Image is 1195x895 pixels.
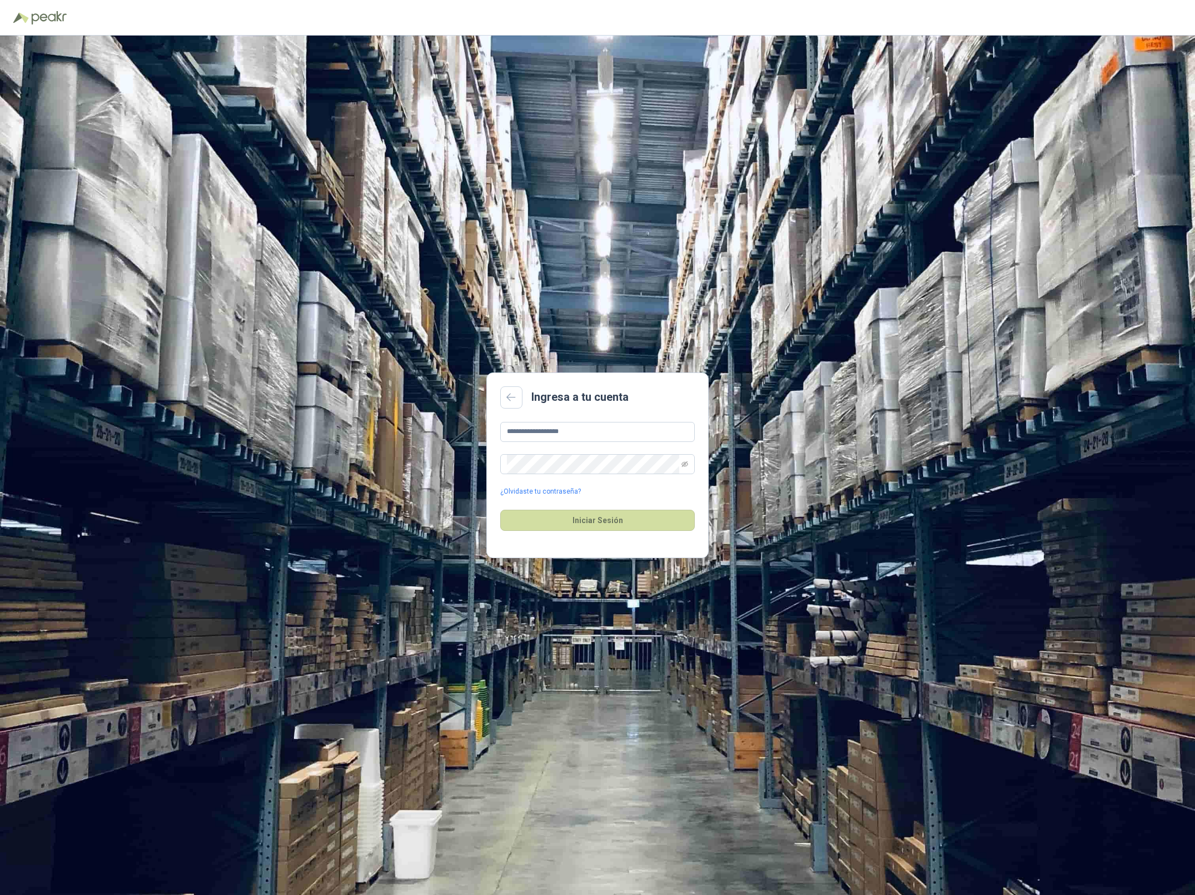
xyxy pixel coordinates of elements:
img: Logo [13,12,29,23]
button: Iniciar Sesión [500,510,695,531]
span: eye-invisible [681,461,688,468]
h2: Ingresa a tu cuenta [531,389,629,406]
img: Peakr [31,11,67,24]
a: ¿Olvidaste tu contraseña? [500,486,581,497]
